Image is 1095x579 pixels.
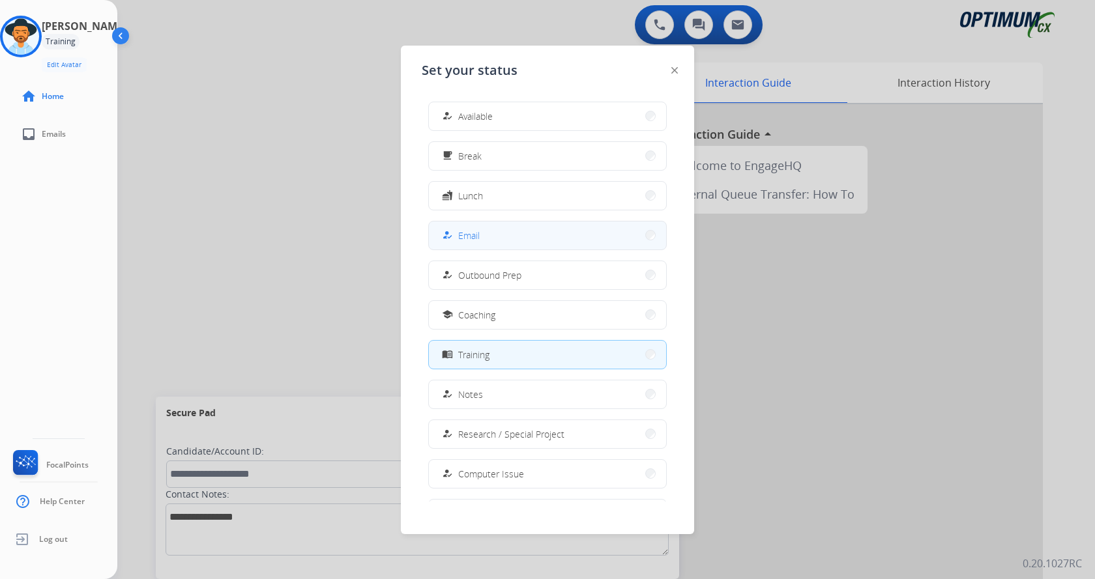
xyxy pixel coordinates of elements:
[429,341,666,369] button: Training
[42,129,66,139] span: Emails
[46,460,89,470] span: FocalPoints
[458,229,480,242] span: Email
[422,61,518,79] span: Set your status
[429,142,666,170] button: Break
[39,534,68,544] span: Log out
[442,150,453,162] mat-icon: free_breakfast
[42,18,126,34] h3: [PERSON_NAME]
[442,349,453,360] mat-icon: menu_book
[442,111,453,122] mat-icon: how_to_reg
[458,189,483,203] span: Lunch
[458,348,489,361] span: Training
[442,190,453,201] mat-icon: fastfood
[429,221,666,249] button: Email
[3,18,39,55] img: avatar
[458,149,482,163] span: Break
[442,468,453,479] mat-icon: how_to_reg
[42,57,87,72] button: Edit Avatar
[40,496,85,507] span: Help Center
[458,268,521,282] span: Outbound Prep
[429,301,666,329] button: Coaching
[429,500,666,528] button: Internet Issue
[442,270,453,281] mat-icon: how_to_reg
[458,467,524,481] span: Computer Issue
[429,182,666,210] button: Lunch
[10,450,89,480] a: FocalPoints
[442,429,453,440] mat-icon: how_to_reg
[429,460,666,488] button: Computer Issue
[458,427,564,441] span: Research / Special Project
[42,91,64,102] span: Home
[442,309,453,320] mat-icon: school
[429,102,666,130] button: Available
[458,388,483,401] span: Notes
[429,420,666,448] button: Research / Special Project
[429,380,666,408] button: Notes
[21,89,36,104] mat-icon: home
[442,389,453,400] mat-icon: how_to_reg
[442,230,453,241] mat-icon: how_to_reg
[429,261,666,289] button: Outbound Prep
[1023,556,1082,571] p: 0.20.1027RC
[458,109,493,123] span: Available
[671,67,678,74] img: close-button
[21,126,36,142] mat-icon: inbox
[458,308,495,322] span: Coaching
[42,34,80,49] div: Training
